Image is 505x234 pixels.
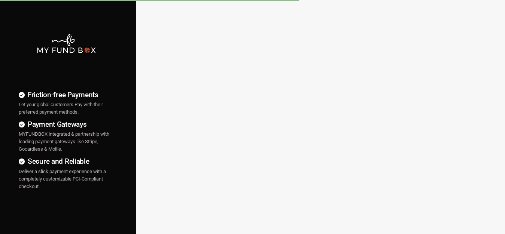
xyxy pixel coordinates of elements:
[36,33,96,54] img: mfbwhite.png
[19,89,114,100] h4: Friction-free Payments
[19,169,106,189] span: Deliver a slick payment experience with a completely customizable PCI-Compliant checkout.
[19,119,114,130] h4: Payment Gateways
[19,156,114,167] h4: Secure and Reliable
[19,102,103,115] span: Let your global customers Pay with their preferred payment methods.
[19,131,109,152] span: MYFUNDBOX integrated & partnership with leading payment gateways like Stripe, Gocardless & Mollie.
